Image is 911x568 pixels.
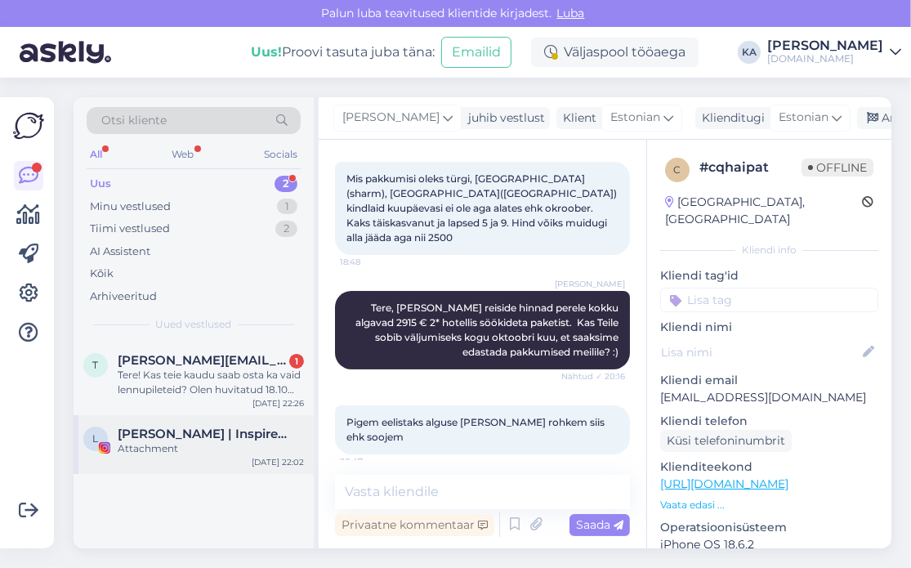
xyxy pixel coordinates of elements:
[767,39,883,52] div: [PERSON_NAME]
[93,359,99,371] span: t
[90,244,150,260] div: AI Assistent
[660,372,878,389] p: Kliendi email
[695,110,765,127] div: Klienditugi
[802,159,873,177] span: Offline
[156,317,232,332] span: Uued vestlused
[340,256,401,268] span: 18:48
[355,302,621,358] span: Tere, [PERSON_NAME] reiside hinnad perele kokku algavad 2915 € 2* hotellis söökideta paketist. Ka...
[660,476,788,491] a: [URL][DOMAIN_NAME]
[660,458,878,476] p: Klienditeekond
[441,37,511,68] button: Emailid
[251,44,282,60] b: Uus!
[252,397,304,409] div: [DATE] 22:26
[661,343,860,361] input: Lisa nimi
[90,266,114,282] div: Kõik
[660,243,878,257] div: Kliendi info
[289,354,304,369] div: 1
[660,430,792,452] div: Küsi telefoninumbrit
[555,278,625,290] span: [PERSON_NAME]
[576,517,623,532] span: Saada
[275,221,297,237] div: 2
[462,110,545,127] div: juhib vestlust
[660,267,878,284] p: Kliendi tag'id
[90,288,157,305] div: Arhiveeritud
[252,456,304,468] div: [DATE] 22:02
[335,514,494,536] div: Privaatne kommentaar
[101,112,167,129] span: Otsi kliente
[779,109,828,127] span: Estonian
[275,176,297,192] div: 2
[261,144,301,165] div: Socials
[561,370,625,382] span: Nähtud ✓ 20:16
[738,41,761,64] div: KA
[674,163,681,176] span: c
[660,389,878,406] p: [EMAIL_ADDRESS][DOMAIN_NAME]
[346,416,607,443] span: Pigem eelistaks alguse [PERSON_NAME] rohkem siis ehk soojem
[90,221,170,237] div: Tiimi vestlused
[169,144,198,165] div: Web
[340,455,401,467] span: 20:47
[660,413,878,430] p: Kliendi telefon
[342,109,440,127] span: [PERSON_NAME]
[767,52,883,65] div: [DOMAIN_NAME]
[93,432,99,445] span: L
[90,199,171,215] div: Minu vestlused
[610,109,660,127] span: Estonian
[277,199,297,215] div: 1
[531,38,699,67] div: Väljaspool tööaega
[118,353,288,368] span: teele@palts.com
[90,176,111,192] div: Uus
[87,144,105,165] div: All
[699,158,802,177] div: # cqhaipat
[660,498,878,512] p: Vaata edasi ...
[118,441,304,456] div: Attachment
[660,319,878,336] p: Kliendi nimi
[552,6,590,20] span: Luba
[118,427,288,441] span: Liis Hein | Inspireerijast elunautleja
[660,288,878,312] input: Lisa tag
[13,110,44,141] img: Askly Logo
[251,42,435,62] div: Proovi tasuta juba täna:
[346,172,619,244] span: Mis pakkumisi oleks türgi, [GEOGRAPHIC_DATA](sharm), [GEOGRAPHIC_DATA]([GEOGRAPHIC_DATA]) kindlai...
[556,110,596,127] div: Klient
[118,368,304,397] div: Tere! Kas teie kaudu saab osta ka vaid lennupileteid? Olen huvitatud 18.10 (+/- paar päeva) välju...
[665,194,862,228] div: [GEOGRAPHIC_DATA], [GEOGRAPHIC_DATA]
[660,536,878,553] p: iPhone OS 18.6.2
[767,39,901,65] a: [PERSON_NAME][DOMAIN_NAME]
[660,519,878,536] p: Operatsioonisüsteem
